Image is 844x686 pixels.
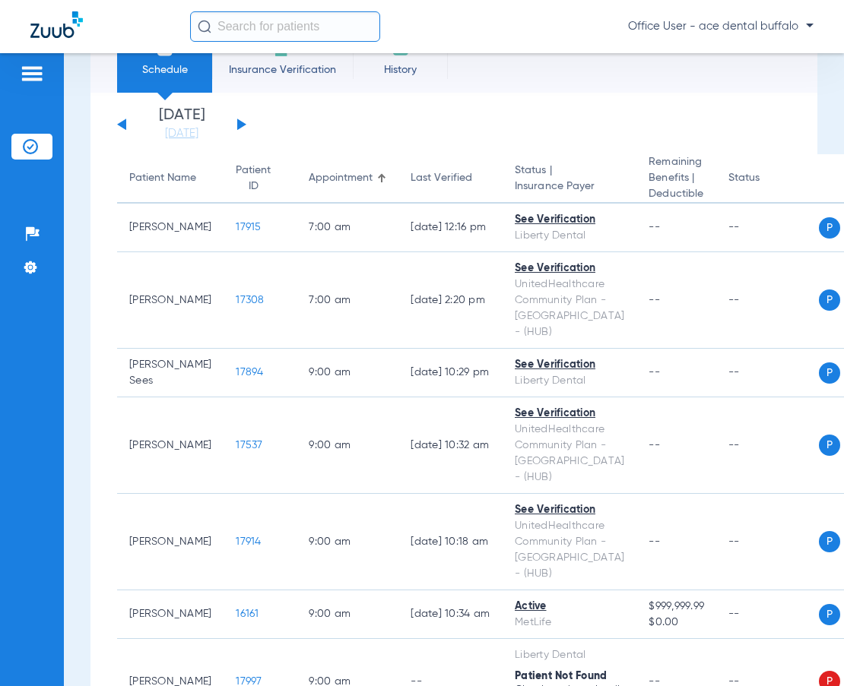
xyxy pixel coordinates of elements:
td: [DATE] 10:18 AM [398,494,503,590]
div: See Verification [515,502,624,518]
img: hamburger-icon [20,65,44,83]
div: Active [515,599,624,615]
td: 9:00 AM [297,494,398,590]
td: -- [716,494,819,590]
td: -- [716,397,819,494]
th: Remaining Benefits | [636,154,716,204]
span: History [364,62,436,77]
span: Insurance Verification [224,62,341,77]
span: $0.00 [649,615,704,631]
td: 7:00 AM [297,204,398,252]
span: -- [649,367,660,378]
div: Appointment [309,170,386,186]
input: Search for patients [190,11,380,42]
span: 17915 [236,222,261,232]
span: Patient Not Found [515,671,607,681]
td: [DATE] 10:29 PM [398,349,503,397]
a: [DATE] [136,126,227,141]
span: Deductible [649,186,704,202]
span: $999,999.99 [649,599,704,615]
td: [DATE] 10:34 AM [398,590,503,639]
div: Patient Name [129,170,196,186]
div: Last Verified [411,170,472,186]
span: 16161 [236,609,259,619]
td: [DATE] 2:20 PM [398,252,503,349]
th: Status [716,154,819,204]
span: 17308 [236,295,264,305]
div: Patient ID [236,163,271,194]
span: P [819,289,840,311]
td: [PERSON_NAME] [117,590,224,639]
td: [PERSON_NAME] [117,252,224,349]
span: P [819,531,840,552]
div: See Verification [515,357,624,373]
td: [PERSON_NAME] [117,397,224,494]
div: See Verification [515,406,624,422]
td: 9:00 AM [297,349,398,397]
div: Patient Name [129,170,211,186]
div: Liberty Dental [515,228,624,244]
td: 9:00 AM [297,590,398,639]
th: Status | [503,154,636,204]
span: -- [649,295,660,305]
td: [PERSON_NAME] Sees [117,349,224,397]
div: Appointment [309,170,373,186]
td: 9:00 AM [297,397,398,494]
div: Patient ID [236,163,284,194]
div: UnitedHealthcare Community Plan - [GEOGRAPHIC_DATA] - (HUB) [515,422,624,485]
div: Liberty Dental [515,373,624,389]
span: Insurance Payer [515,179,624,194]
span: -- [649,536,660,547]
span: 17537 [236,440,262,450]
span: P [819,217,840,239]
div: See Verification [515,212,624,228]
span: -- [649,222,660,232]
div: UnitedHealthcare Community Plan - [GEOGRAPHIC_DATA] - (HUB) [515,518,624,582]
span: 17894 [236,367,263,378]
td: [PERSON_NAME] [117,494,224,590]
span: -- [649,440,660,450]
img: Zuub Logo [30,11,83,38]
span: Office User - ace dental buffalo [628,19,814,34]
iframe: Chat Widget [768,613,844,686]
td: -- [716,204,819,252]
div: MetLife [515,615,624,631]
span: 17914 [236,536,261,547]
td: -- [716,252,819,349]
td: -- [716,349,819,397]
td: [DATE] 12:16 PM [398,204,503,252]
span: P [819,435,840,456]
span: Schedule [129,62,201,77]
div: See Verification [515,261,624,277]
td: [PERSON_NAME] [117,204,224,252]
div: Liberty Dental [515,647,624,663]
span: P [819,604,840,625]
img: Search Icon [198,20,211,33]
div: Last Verified [411,170,490,186]
td: 7:00 AM [297,252,398,349]
span: P [819,362,840,384]
td: [DATE] 10:32 AM [398,397,503,494]
div: UnitedHealthcare Community Plan - [GEOGRAPHIC_DATA] - (HUB) [515,277,624,340]
li: [DATE] [136,108,227,141]
td: -- [716,590,819,639]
